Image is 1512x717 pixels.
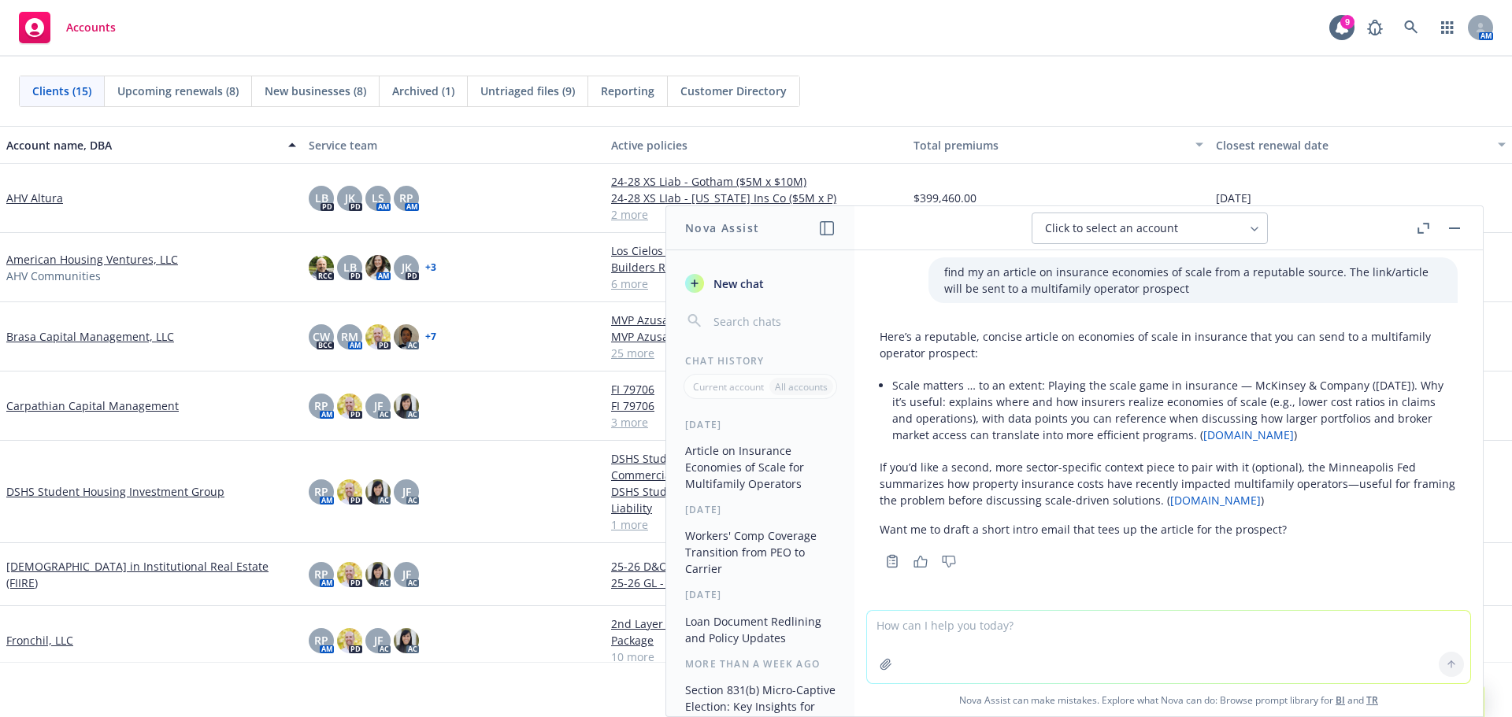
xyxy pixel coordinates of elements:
[1203,427,1294,442] a: [DOMAIN_NAME]
[117,83,239,99] span: Upcoming renewals (8)
[1045,220,1178,236] span: Click to select an account
[936,550,962,572] button: Thumbs down
[374,632,383,649] span: JF
[611,483,901,516] a: DSHS Student Housing Investment Group - Excess Liability
[425,263,436,272] a: + 3
[679,438,842,497] button: Article on Insurance Economies of Scale for Multifamily Operators
[402,566,411,582] span: JF
[611,312,901,328] a: MVP Azusa Foothill LLC | Excess $1M x $5M
[611,516,901,533] a: 1 more
[6,190,63,206] a: AHV Altura
[685,220,759,236] h1: Nova Assist
[1216,137,1488,153] div: Closest renewal date
[394,628,419,653] img: photo
[1359,12,1391,43] a: Report a Bug
[611,345,901,361] a: 25 more
[611,242,901,259] a: Los Cielos Builders Risk
[1340,15,1354,29] div: 9
[399,190,413,206] span: RP
[944,264,1442,297] p: find my an article on insurance economies of scale from a reputable source. The link/article will...
[1336,693,1345,707] a: BI
[314,483,328,500] span: RP
[309,255,334,280] img: photo
[680,83,787,99] span: Customer Directory
[1366,693,1378,707] a: TR
[1032,213,1268,244] button: Click to select an account
[611,259,901,275] a: Builders Risk
[394,394,419,419] img: photo
[913,137,1186,153] div: Total premiums
[666,354,854,368] div: Chat History
[302,126,605,164] button: Service team
[337,562,362,587] img: photo
[601,83,654,99] span: Reporting
[913,190,976,206] span: $399,460.00
[313,328,330,345] span: CW
[392,83,454,99] span: Archived (1)
[605,126,907,164] button: Active policies
[365,255,391,280] img: photo
[374,397,383,414] span: JF
[611,575,901,591] a: 25-26 GL - NIAC
[314,566,328,582] span: RP
[611,414,901,431] a: 3 more
[365,479,391,504] img: photo
[402,259,412,275] span: JK
[365,562,391,587] img: photo
[885,554,899,568] svg: Copy to clipboard
[880,328,1458,361] p: Here’s a reputable, concise article on economies of scale in insurance that you can send to a mul...
[315,190,328,206] span: LB
[265,83,366,99] span: New businesses (8)
[402,483,411,500] span: JF
[611,206,901,223] a: 2 more
[775,380,828,394] p: All accounts
[394,324,419,349] img: photo
[372,190,384,206] span: LS
[710,275,764,292] span: New chat
[880,459,1458,508] p: If you’d like a second, more sector-specific context piece to pair with it (optional), the Minnea...
[611,558,901,575] a: 25-26 D&O and EPL
[710,310,836,332] input: Search chats
[425,332,436,342] a: + 7
[1432,12,1463,43] a: Switch app
[679,608,842,651] button: Loan Document Redlining and Policy Updates
[611,328,901,345] a: MVP Azusa Foothill LLC
[666,418,854,431] div: [DATE]
[6,483,224,500] a: DSHS Student Housing Investment Group
[480,83,575,99] span: Untriaged files (9)
[337,479,362,504] img: photo
[679,523,842,582] button: Workers' Comp Coverage Transition from PEO to Carrier
[341,328,358,345] span: RM
[666,657,854,671] div: More than a week ago
[666,503,854,516] div: [DATE]
[345,190,355,206] span: JK
[6,632,73,649] a: Fronchil, LLC
[611,632,901,649] a: Package
[314,397,328,414] span: RP
[880,521,1458,538] p: Want me to draft a short intro email that tees up the article for the prospect?
[6,397,179,414] a: Carpathian Capital Management
[611,397,901,414] a: FI 79706
[679,269,842,298] button: New chat
[6,268,101,284] span: AHV Communities
[6,251,178,268] a: American Housing Ventures, LLC
[365,324,391,349] img: photo
[32,83,91,99] span: Clients (15)
[13,6,122,50] a: Accounts
[611,173,901,190] a: 24-28 XS Liab - Gotham ($5M x $10M)
[6,137,279,153] div: Account name, DBA
[611,450,901,483] a: DSHS Student Housing Investment Group - Commercial Property
[1216,190,1251,206] span: [DATE]
[611,649,901,665] a: 10 more
[611,137,901,153] div: Active policies
[343,259,357,275] span: LB
[1395,12,1427,43] a: Search
[693,380,764,394] p: Current account
[1210,126,1512,164] button: Closest renewal date
[611,190,901,206] a: 24-28 XS LIab - [US_STATE] Ins Co ($5M x P)
[666,588,854,601] div: [DATE]
[6,558,296,591] a: [DEMOGRAPHIC_DATA] in Institutional Real Estate (FIIRE)
[611,275,901,292] a: 6 more
[861,684,1477,716] span: Nova Assist can make mistakes. Explore what Nova can do: Browse prompt library for and
[1170,493,1261,508] a: [DOMAIN_NAME]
